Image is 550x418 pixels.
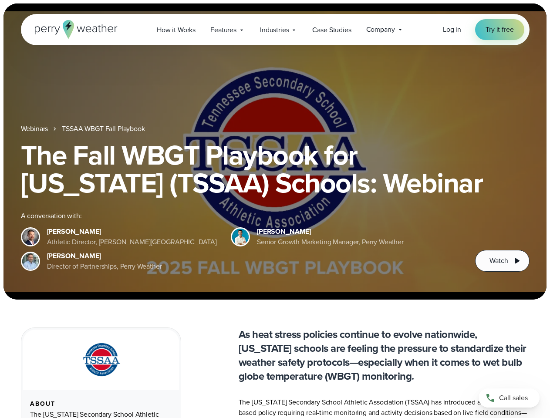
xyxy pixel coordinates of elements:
[47,237,217,247] div: Athletic Director, [PERSON_NAME][GEOGRAPHIC_DATA]
[210,25,236,35] span: Features
[232,229,249,245] img: Spencer Patton, Perry Weather
[257,237,404,247] div: Senior Growth Marketing Manager, Perry Weather
[260,25,289,35] span: Industries
[21,124,530,134] nav: Breadcrumb
[157,25,196,35] span: How it Works
[21,124,48,134] a: Webinars
[47,226,217,237] div: [PERSON_NAME]
[499,393,528,403] span: Call sales
[22,229,39,245] img: Brian Wyatt
[149,21,203,39] a: How it Works
[479,388,540,408] a: Call sales
[21,211,462,221] div: A conversation with:
[486,24,513,35] span: Try it free
[47,251,162,261] div: [PERSON_NAME]
[443,24,461,35] a: Log in
[21,141,530,197] h1: The Fall WBGT Playbook for [US_STATE] (TSSAA) Schools: Webinar
[22,253,39,270] img: Jeff Wood
[366,24,395,35] span: Company
[257,226,404,237] div: [PERSON_NAME]
[489,256,508,266] span: Watch
[72,340,130,380] img: TSSAA-Tennessee-Secondary-School-Athletic-Association.svg
[475,250,529,272] button: Watch
[443,24,461,34] span: Log in
[305,21,358,39] a: Case Studies
[47,261,162,272] div: Director of Partnerships, Perry Weather
[312,25,351,35] span: Case Studies
[475,19,524,40] a: Try it free
[62,124,145,134] a: TSSAA WBGT Fall Playbook
[239,327,530,383] p: As heat stress policies continue to evolve nationwide, [US_STATE] schools are feeling the pressur...
[30,401,172,408] div: About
